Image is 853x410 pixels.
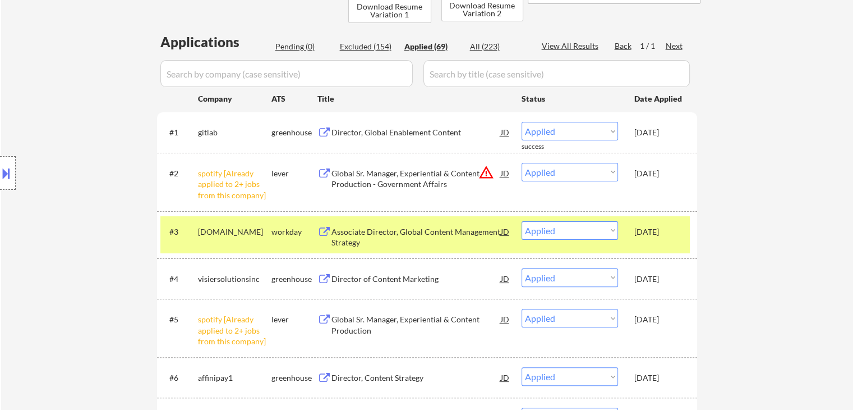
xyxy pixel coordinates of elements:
div: affinipay1 [198,372,271,384]
div: #4 [169,274,189,285]
div: Back [615,40,633,52]
div: [DATE] [634,274,684,285]
div: Company [198,93,271,104]
div: gitlab [198,127,271,138]
div: Director, Global Enablement Content [331,127,501,138]
div: spotify [Already applied to 2+ jobs from this company] [198,314,271,347]
div: visiersolutionsinc [198,274,271,285]
div: ATS [271,93,317,104]
div: #5 [169,314,189,325]
div: Pending (0) [275,41,331,52]
div: JD [500,221,511,242]
div: JD [500,309,511,329]
div: JD [500,122,511,142]
div: Date Applied [634,93,684,104]
div: Status [522,88,618,108]
div: 1 / 1 [640,40,666,52]
div: Title [317,93,511,104]
div: Global Sr. Manager, Experiential & Content Production - Government Affairs [331,168,501,190]
div: [DATE] [634,168,684,179]
div: Director of Content Marketing [331,274,501,285]
div: greenhouse [271,127,317,138]
div: All (223) [470,41,526,52]
div: success [522,142,566,152]
div: [DATE] [634,372,684,384]
div: Next [666,40,684,52]
input: Search by title (case sensitive) [423,60,690,87]
div: [DATE] [634,226,684,238]
div: Global Sr. Manager, Experiential & Content Production [331,314,501,336]
div: JD [500,163,511,183]
div: greenhouse [271,274,317,285]
div: Applications [160,35,271,49]
div: Applied (69) [404,41,460,52]
div: lever [271,314,317,325]
div: [DATE] [634,314,684,325]
div: lever [271,168,317,179]
div: Excluded (154) [340,41,396,52]
div: View All Results [542,40,602,52]
button: warning_amber [478,165,494,180]
div: #6 [169,372,189,384]
input: Search by company (case sensitive) [160,60,413,87]
div: JD [500,367,511,388]
div: greenhouse [271,372,317,384]
div: [DATE] [634,127,684,138]
div: [DOMAIN_NAME] [198,226,271,238]
div: Associate Director, Global Content Management Strategy [331,226,501,248]
div: JD [500,268,511,289]
div: workday [271,226,317,238]
div: spotify [Already applied to 2+ jobs from this company] [198,168,271,201]
div: Director, Content Strategy [331,372,501,384]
